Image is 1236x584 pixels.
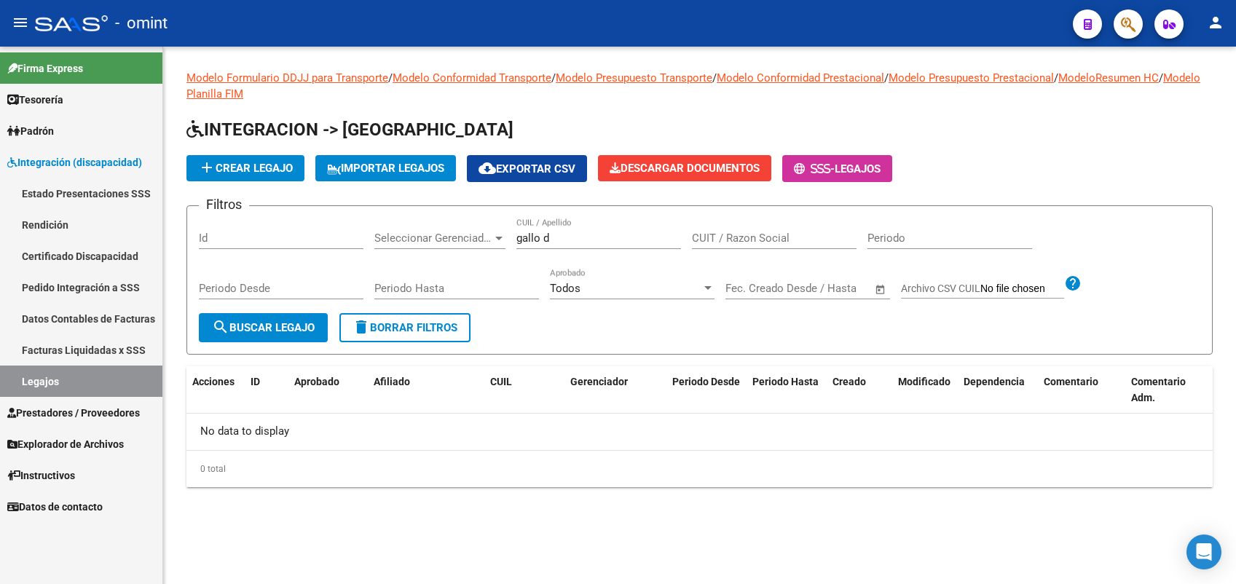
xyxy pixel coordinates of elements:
[12,14,29,31] mat-icon: menu
[827,366,892,414] datatable-header-cell: Creado
[598,155,771,181] button: Descargar Documentos
[7,92,63,108] span: Tesorería
[115,7,168,39] span: - omint
[747,366,827,414] datatable-header-cell: Periodo Hasta
[782,155,892,182] button: -Legajos
[353,321,457,334] span: Borrar Filtros
[7,499,103,515] span: Datos de contacto
[198,162,293,175] span: Crear Legajo
[7,436,124,452] span: Explorador de Archivos
[610,162,760,175] span: Descargar Documentos
[294,376,339,387] span: Aprobado
[1038,366,1125,414] datatable-header-cell: Comentario
[484,366,564,414] datatable-header-cell: CUIL
[245,366,288,414] datatable-header-cell: ID
[873,281,889,298] button: Open calendar
[835,162,881,175] span: Legajos
[980,283,1064,296] input: Archivo CSV CUIL
[892,366,958,414] datatable-header-cell: Modificado
[212,318,229,336] mat-icon: search
[199,313,328,342] button: Buscar Legajo
[393,71,551,84] a: Modelo Conformidad Transporte
[752,376,819,387] span: Periodo Hasta
[564,366,666,414] datatable-header-cell: Gerenciador
[186,71,388,84] a: Modelo Formulario DDJJ para Transporte
[251,376,260,387] span: ID
[1131,376,1186,404] span: Comentario Adm.
[327,162,444,175] span: IMPORTAR LEGAJOS
[186,414,1213,450] div: No data to display
[7,405,140,421] span: Prestadores / Proveedores
[374,232,492,245] span: Seleccionar Gerenciador
[339,313,471,342] button: Borrar Filtros
[889,71,1054,84] a: Modelo Presupuesto Prestacional
[1186,534,1221,569] div: Open Intercom Messenger
[786,282,857,295] input: End date
[7,123,54,139] span: Padrón
[186,451,1213,487] div: 0 total
[186,70,1213,487] div: / / / / / /
[479,159,496,177] mat-icon: cloud_download
[186,155,304,181] button: Crear Legajo
[7,60,83,76] span: Firma Express
[353,318,370,336] mat-icon: delete
[570,376,628,387] span: Gerenciador
[666,366,747,414] datatable-header-cell: Periodo Desde
[1125,366,1213,414] datatable-header-cell: Comentario Adm.
[7,467,75,484] span: Instructivos
[7,154,142,170] span: Integración (discapacidad)
[964,376,1025,387] span: Dependencia
[1207,14,1224,31] mat-icon: person
[368,366,484,414] datatable-header-cell: Afiliado
[556,71,712,84] a: Modelo Presupuesto Transporte
[374,376,410,387] span: Afiliado
[198,159,216,176] mat-icon: add
[901,283,980,294] span: Archivo CSV CUIL
[315,155,456,181] button: IMPORTAR LEGAJOS
[672,376,740,387] span: Periodo Desde
[186,366,245,414] datatable-header-cell: Acciones
[479,162,575,175] span: Exportar CSV
[550,282,580,295] span: Todos
[832,376,866,387] span: Creado
[1058,71,1159,84] a: ModeloResumen HC
[1064,275,1082,292] mat-icon: help
[898,376,950,387] span: Modificado
[490,376,512,387] span: CUIL
[288,366,347,414] datatable-header-cell: Aprobado
[725,282,773,295] input: Start date
[186,119,513,140] span: INTEGRACION -> [GEOGRAPHIC_DATA]
[717,71,884,84] a: Modelo Conformidad Prestacional
[958,366,1038,414] datatable-header-cell: Dependencia
[192,376,235,387] span: Acciones
[467,155,587,182] button: Exportar CSV
[199,194,249,215] h3: Filtros
[794,162,835,175] span: -
[212,321,315,334] span: Buscar Legajo
[1044,376,1098,387] span: Comentario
